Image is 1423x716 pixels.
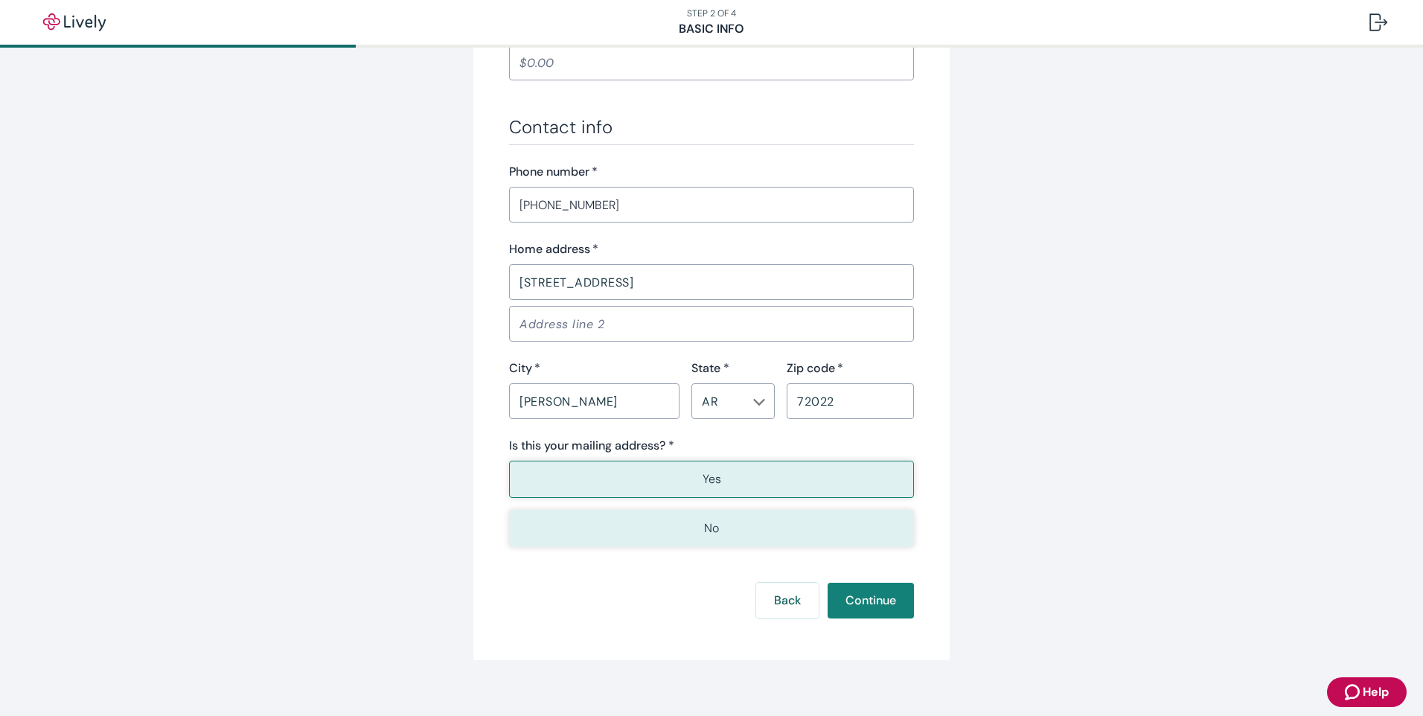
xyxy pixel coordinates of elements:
input: City [509,386,679,416]
input: $0.00 [509,48,914,77]
button: Open [752,394,767,409]
button: Log out [1358,4,1399,40]
label: Is this your mailing address? * [509,437,674,455]
img: Lively [33,13,116,31]
p: No [704,520,719,537]
h3: Contact info [509,116,914,138]
button: No [509,510,914,547]
button: Continue [828,583,914,618]
input: -- [696,391,746,412]
p: Yes [703,470,721,488]
input: (555) 555-5555 [509,190,914,220]
label: State * [691,359,729,377]
label: Phone number [509,163,598,181]
svg: Zendesk support icon [1345,683,1363,701]
button: Zendesk support iconHelp [1327,677,1407,707]
svg: Chevron icon [753,396,765,408]
span: Help [1363,683,1389,701]
input: Address line 2 [509,309,914,339]
label: Zip code [787,359,843,377]
input: Address line 1 [509,267,914,297]
button: Yes [509,461,914,498]
label: City [509,359,540,377]
input: Zip code [787,386,914,416]
button: Back [756,583,819,618]
label: Home address [509,240,598,258]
